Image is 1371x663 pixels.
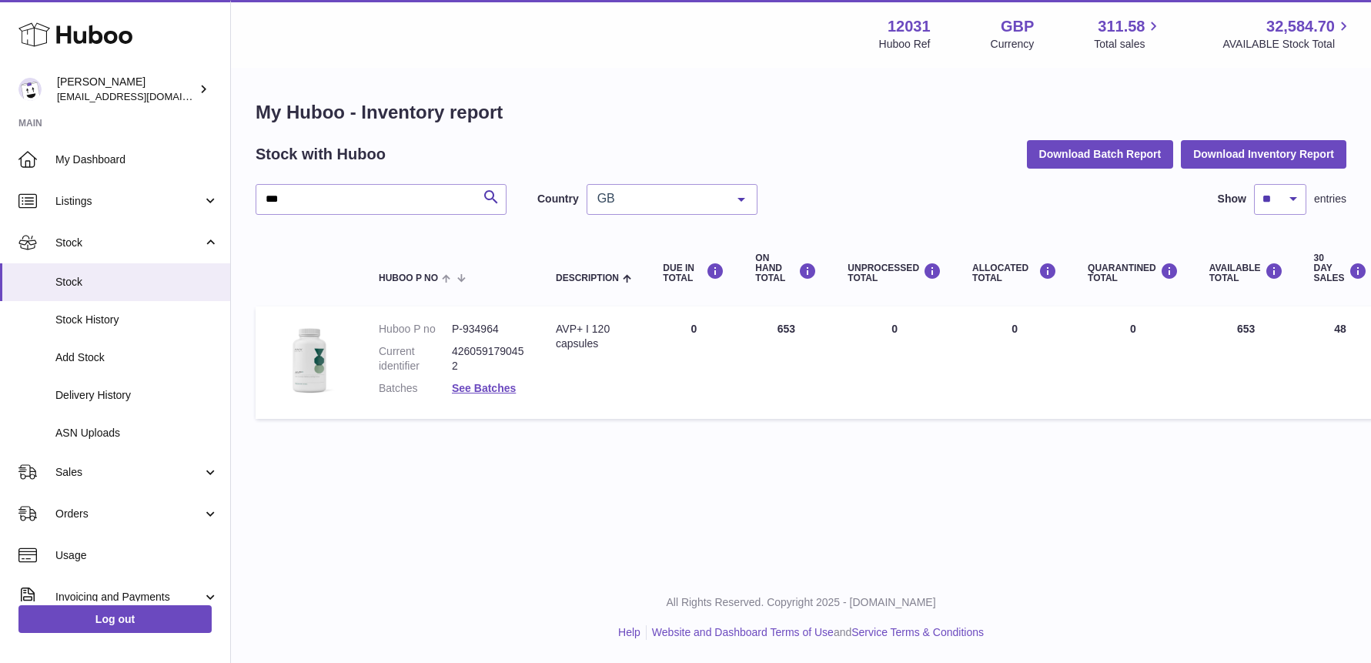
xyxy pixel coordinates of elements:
[55,194,202,209] span: Listings
[957,306,1072,419] td: 0
[556,273,619,283] span: Description
[55,426,219,440] span: ASN Uploads
[1098,16,1145,37] span: 311.58
[1314,253,1367,284] div: 30 DAY SALES
[888,16,931,37] strong: 12031
[537,192,579,206] label: Country
[1094,16,1162,52] a: 311.58 Total sales
[1027,140,1174,168] button: Download Batch Report
[991,37,1035,52] div: Currency
[379,322,452,337] dt: Huboo P no
[851,626,984,638] a: Service Terms & Conditions
[55,465,202,480] span: Sales
[1314,192,1346,206] span: entries
[57,90,226,102] span: [EMAIL_ADDRESS][DOMAIN_NAME]
[1130,323,1136,335] span: 0
[618,626,640,638] a: Help
[55,350,219,365] span: Add Stock
[832,306,957,419] td: 0
[55,275,219,290] span: Stock
[256,144,386,165] h2: Stock with Huboo
[243,595,1359,610] p: All Rights Reserved. Copyright 2025 - [DOMAIN_NAME]
[55,388,219,403] span: Delivery History
[379,273,438,283] span: Huboo P no
[556,322,632,351] div: AVP+ I 120 capsules
[647,625,984,640] li: and
[55,548,219,563] span: Usage
[1181,140,1346,168] button: Download Inventory Report
[647,306,740,419] td: 0
[379,344,452,373] dt: Current identifier
[452,344,525,373] dd: 4260591790452
[271,322,348,399] img: product image
[1194,306,1299,419] td: 653
[55,590,202,604] span: Invoicing and Payments
[740,306,832,419] td: 653
[57,75,196,104] div: [PERSON_NAME]
[652,626,834,638] a: Website and Dashboard Terms of Use
[379,381,452,396] dt: Batches
[55,152,219,167] span: My Dashboard
[1088,263,1179,283] div: QUARANTINED Total
[18,605,212,633] a: Log out
[1266,16,1335,37] span: 32,584.70
[452,322,525,337] dd: P-934964
[55,313,219,327] span: Stock History
[18,78,42,101] img: admin@makewellforyou.com
[55,236,202,250] span: Stock
[663,263,724,283] div: DUE IN TOTAL
[452,382,516,394] a: See Batches
[55,507,202,521] span: Orders
[1094,37,1162,52] span: Total sales
[755,253,817,284] div: ON HAND Total
[256,100,1346,125] h1: My Huboo - Inventory report
[1218,192,1246,206] label: Show
[972,263,1057,283] div: ALLOCATED Total
[1222,16,1353,52] a: 32,584.70 AVAILABLE Stock Total
[1222,37,1353,52] span: AVAILABLE Stock Total
[1001,16,1034,37] strong: GBP
[594,191,726,206] span: GB
[848,263,941,283] div: UNPROCESSED Total
[1209,263,1283,283] div: AVAILABLE Total
[879,37,931,52] div: Huboo Ref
